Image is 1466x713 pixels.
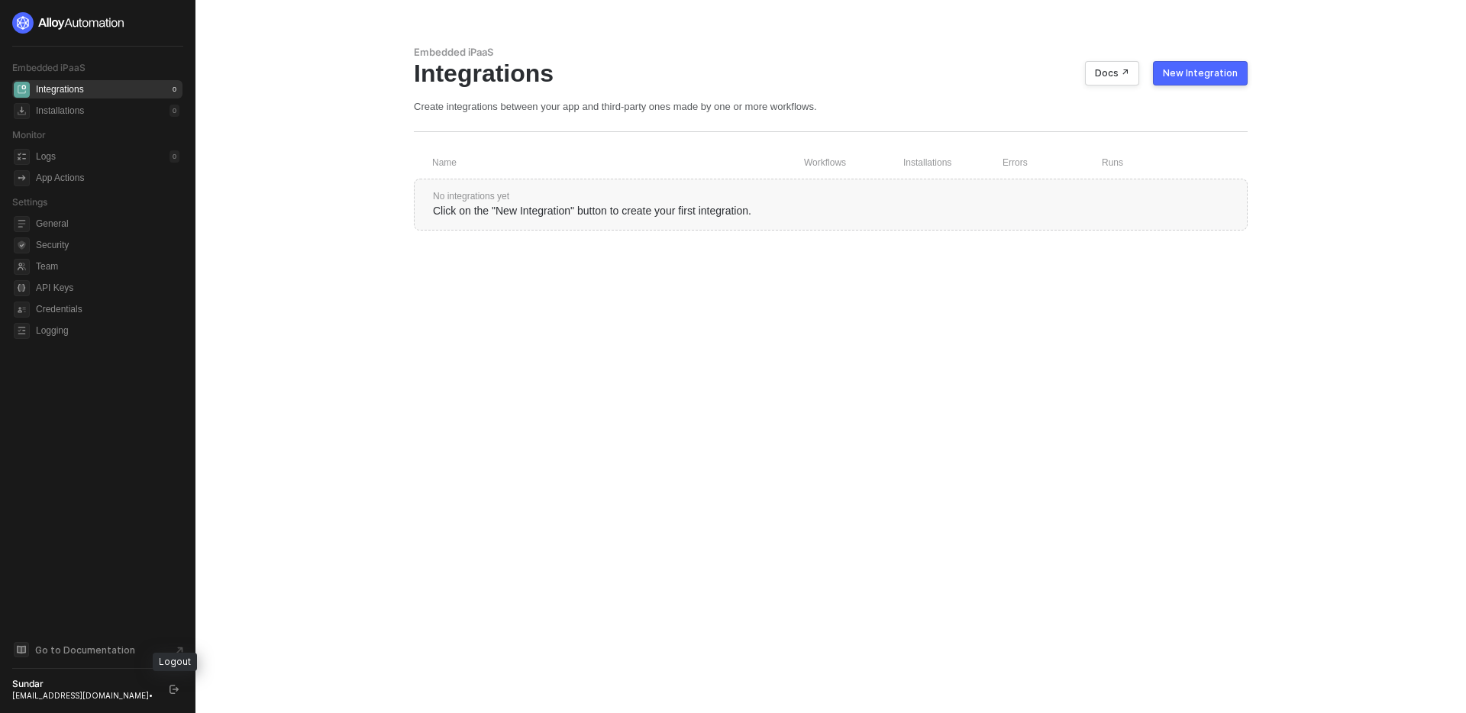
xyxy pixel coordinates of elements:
span: logout [170,685,179,694]
div: Integrations [36,83,84,96]
div: Workflows [804,156,903,169]
span: icon-logs [14,149,30,165]
span: Logging [36,321,179,340]
div: New Integration [1163,67,1238,79]
span: Settings [12,196,47,208]
span: api-key [14,280,30,296]
div: 0 [170,83,179,95]
span: integrations [14,82,30,98]
div: Installations [36,105,84,118]
span: credentials [14,302,30,318]
button: Docs ↗ [1085,61,1139,85]
div: Logout [153,653,197,671]
div: Logs [36,150,56,163]
div: Embedded iPaaS [414,46,1248,59]
span: Security [36,236,179,254]
div: Name [432,156,804,169]
img: logo [12,12,125,34]
div: Create integrations between your app and third-party ones made by one or more workflows. [414,100,1248,113]
button: New Integration [1153,61,1248,85]
span: logging [14,323,30,339]
div: 0 [170,150,179,163]
span: Monitor [12,129,46,140]
span: document-arrow [172,643,187,658]
span: Embedded iPaaS [12,62,86,73]
div: Runs [1102,156,1206,169]
span: security [14,237,30,253]
div: Installations [903,156,1003,169]
span: team [14,259,30,275]
a: logo [12,12,182,34]
div: [EMAIL_ADDRESS][DOMAIN_NAME] • [12,690,156,701]
span: general [14,216,30,232]
span: Go to Documentation [35,644,135,657]
span: Team [36,257,179,276]
div: Sundar [12,678,156,690]
span: API Keys [36,279,179,297]
div: Errors [1003,156,1102,169]
span: installations [14,103,30,119]
div: Docs ↗ [1095,67,1129,79]
span: General [36,215,179,233]
div: 0 [170,105,179,117]
div: Integrations [414,59,1248,88]
div: App Actions [36,172,84,185]
span: documentation [14,642,29,657]
span: Credentials [36,300,179,318]
a: Knowledge Base [12,640,183,659]
div: No integrations yet [433,190,1229,203]
div: Click on the "New Integration" button to create your first integration. [433,203,1229,219]
span: icon-app-actions [14,170,30,186]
